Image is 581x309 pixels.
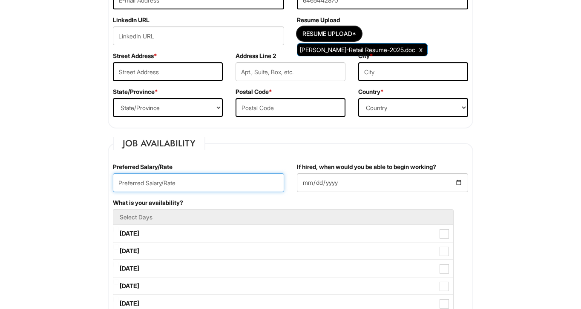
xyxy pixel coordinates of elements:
[113,277,453,294] label: [DATE]
[113,87,158,96] label: State/Province
[358,87,384,96] label: Country
[113,260,453,277] label: [DATE]
[113,26,284,45] input: LinkedIn URL
[113,98,223,117] select: State/Province
[113,52,157,60] label: Street Address
[113,242,453,259] label: [DATE]
[113,163,173,171] label: Preferred Salary/Rate
[120,214,447,220] h5: Select Days
[236,52,276,60] label: Address Line 2
[113,16,150,24] label: LinkedIn URL
[236,87,272,96] label: Postal Code
[113,137,205,150] legend: Job Availability
[236,98,345,117] input: Postal Code
[358,98,468,117] select: Country
[358,52,373,60] label: City
[297,163,436,171] label: If hired, when would you be able to begin working?
[113,62,223,81] input: Street Address
[300,46,415,53] span: [PERSON_NAME]-Retail Resume-2025.doc
[113,225,453,242] label: [DATE]
[297,16,340,24] label: Resume Upload
[113,173,284,192] input: Preferred Salary/Rate
[113,198,183,207] label: What is your availability?
[417,44,425,55] a: Clear Uploaded File
[358,62,468,81] input: City
[297,26,362,41] button: Resume Upload*Resume Upload*
[236,62,345,81] input: Apt., Suite, Box, etc.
